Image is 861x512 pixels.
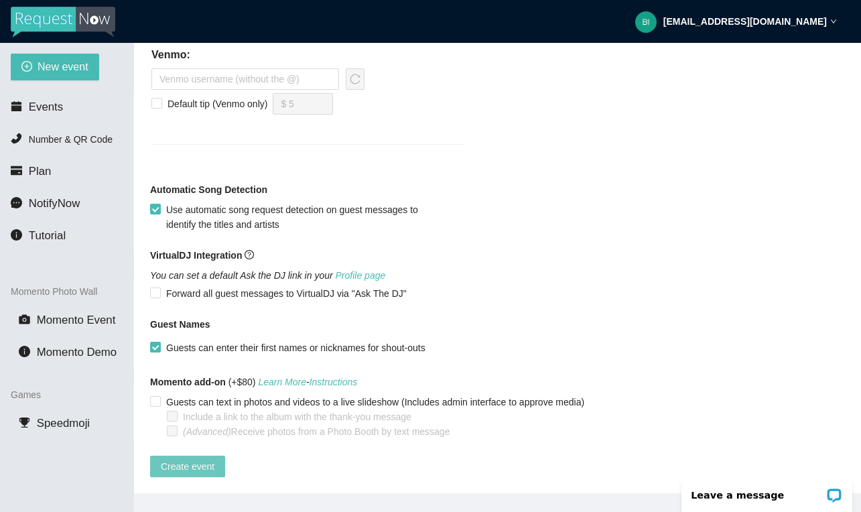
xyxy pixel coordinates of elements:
[19,314,30,325] span: camera
[150,270,385,281] i: You can set a default Ask the DJ link in your
[150,319,210,330] b: Guest Names
[37,417,90,430] span: Speedmoji
[245,250,254,259] span: question-circle
[161,286,412,301] span: Forward all guest messages to VirtualDJ via "Ask The DJ"
[19,417,30,428] span: trophy
[151,68,339,90] input: Venmo username (without the @)
[37,346,117,359] span: Momento Demo
[663,16,827,27] strong: [EMAIL_ADDRESS][DOMAIN_NAME]
[162,97,273,111] span: Default tip (Venmo only)
[673,470,861,512] iframe: LiveChat chat widget
[336,270,386,281] a: Profile page
[258,377,357,387] i: -
[635,11,657,33] img: b573f13d72a41b61daee4edec3c6a9f1
[37,314,116,326] span: Momento Event
[150,377,226,387] b: Momento add-on
[310,377,358,387] a: Instructions
[161,395,590,409] span: Guests can text in photos and videos to a live slideshow (Includes admin interface to approve media)
[830,18,837,25] span: down
[178,409,417,424] span: Include a link to the album with the thank-you message
[29,229,66,242] span: Tutorial
[258,377,306,387] a: Learn More
[21,61,32,74] span: plus-circle
[11,165,22,176] span: credit-card
[11,229,22,241] span: info-circle
[29,165,52,178] span: Plan
[346,68,365,90] button: reload
[151,47,365,63] h5: Venmo:
[11,133,22,144] span: phone
[29,197,80,210] span: NotifyNow
[11,54,99,80] button: plus-circleNew event
[161,340,431,355] span: Guests can enter their first names or nicknames for shout-outs
[29,101,63,113] span: Events
[38,58,88,75] span: New event
[11,101,22,112] span: calendar
[11,197,22,208] span: message
[150,182,267,197] b: Automatic Song Detection
[150,250,242,261] b: VirtualDJ Integration
[150,456,225,477] button: Create event
[11,7,115,38] img: RequestNow
[29,134,113,145] span: Number & QR Code
[150,375,357,389] span: (+$80)
[161,459,214,474] span: Create event
[178,424,455,439] span: Receive photos from a Photo Booth by text message
[19,346,30,357] span: info-circle
[161,202,440,232] span: Use automatic song request detection on guest messages to identify the titles and artists
[183,426,231,437] i: (Advanced)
